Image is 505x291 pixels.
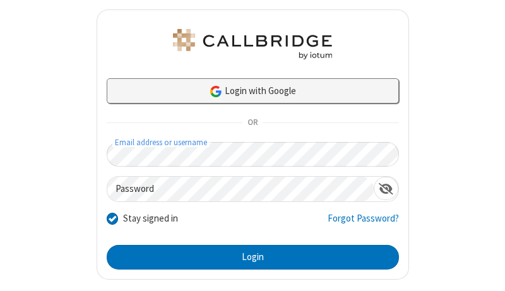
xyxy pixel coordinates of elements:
div: Show password [374,177,398,200]
a: Forgot Password? [328,211,399,235]
input: Password [107,177,374,201]
img: google-icon.png [209,85,223,98]
label: Stay signed in [123,211,178,226]
input: Email address or username [107,142,399,167]
img: Astra [170,29,335,59]
a: Login with Google [107,78,399,104]
span: OR [242,114,263,132]
button: Login [107,245,399,270]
